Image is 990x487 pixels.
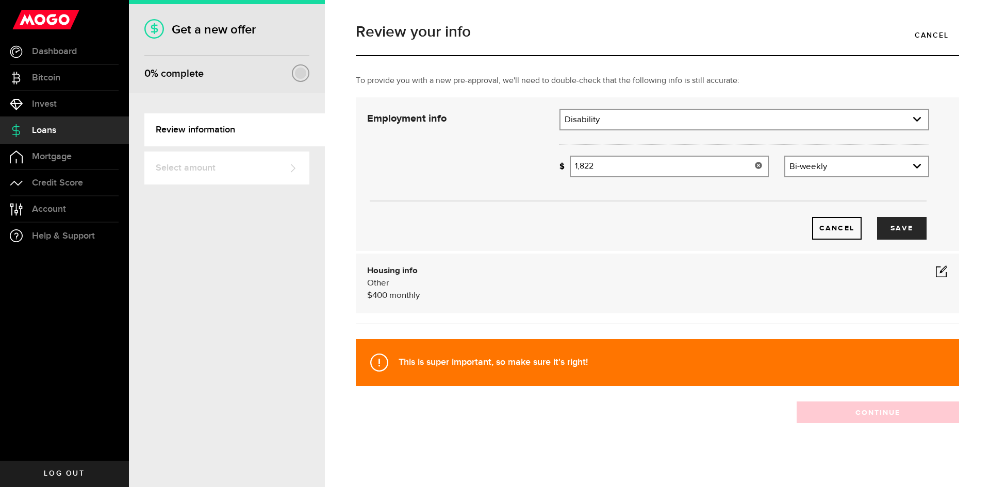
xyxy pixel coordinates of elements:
[904,24,959,46] a: Cancel
[367,291,372,300] span: $
[785,157,928,176] a: expand select
[32,205,66,214] span: Account
[8,4,39,35] button: Open LiveChat chat widget
[367,279,389,288] span: Other
[32,178,83,188] span: Credit Score
[32,152,72,161] span: Mortgage
[144,152,309,184] a: Select amount
[877,217,927,240] button: Save
[356,24,959,40] h1: Review your info
[372,291,387,300] span: 400
[144,64,204,83] div: % complete
[797,401,959,423] button: Continue
[356,75,959,87] p: To provide you with a new pre-approval, we'll need to double-check that the following info is sti...
[32,126,56,135] span: Loans
[44,470,85,477] span: Log out
[32,47,77,56] span: Dashboard
[812,217,862,240] button: Cancel
[367,266,418,275] b: Housing info
[144,68,151,80] span: 0
[32,99,57,109] span: Invest
[144,113,325,146] a: Review information
[32,73,60,82] span: Bitcoin
[389,291,420,300] span: monthly
[144,22,309,37] h1: Get a new offer
[32,231,95,241] span: Help & Support
[399,357,588,367] strong: This is super important, so make sure it's right!
[560,110,928,129] a: expand select
[367,113,447,124] strong: Employment info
